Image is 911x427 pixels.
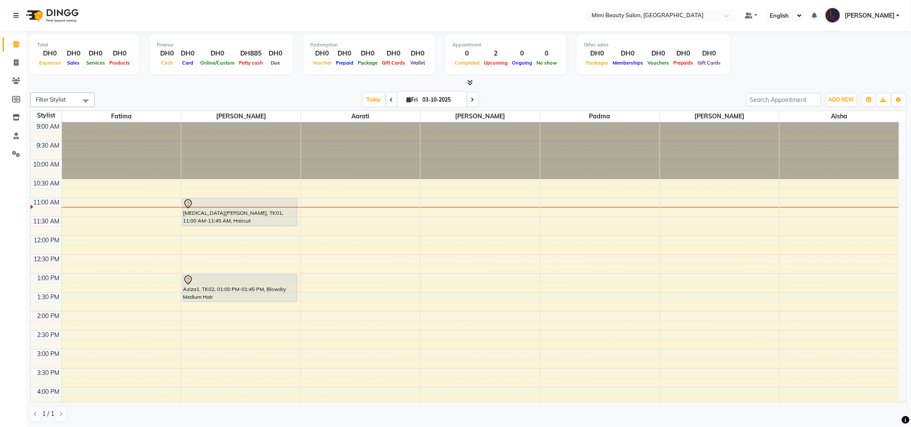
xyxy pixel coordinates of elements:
div: 9:30 AM [35,141,62,150]
span: ADD NEW [829,96,854,103]
span: Aarati [301,111,420,122]
div: 10:30 AM [32,179,62,188]
span: Packages [584,60,610,66]
span: [PERSON_NAME] [181,111,301,122]
div: DH0 [334,49,356,59]
div: Redemption [310,41,428,49]
div: 4:00 PM [36,387,62,396]
div: DH0 [610,49,645,59]
div: DH0 [84,49,107,59]
span: Wallet [408,60,427,66]
span: Gift Cards [380,60,407,66]
div: DH0 [107,49,132,59]
input: 2025-10-03 [420,93,463,106]
span: Vouchers [645,60,671,66]
div: DH0 [63,49,84,59]
div: 3:30 PM [36,368,62,377]
div: DH0 [177,49,198,59]
span: Prepaid [334,60,356,66]
span: Fri [405,96,420,103]
div: DH0 [671,49,696,59]
div: Aziza1, TK02, 01:00 PM-01:45 PM, Blowdry Medium Hair [183,275,297,302]
span: Services [84,60,107,66]
div: 0 [452,49,482,59]
span: Package [356,60,380,66]
span: Memberships [610,60,645,66]
div: 0 [510,49,534,59]
span: Completed [452,60,482,66]
span: Gift Cards [696,60,723,66]
div: 2:00 PM [36,312,62,321]
div: 2:30 PM [36,331,62,340]
span: Online/Custom [198,60,237,66]
div: 3:00 PM [36,350,62,359]
span: [PERSON_NAME] [845,11,895,20]
div: DH0 [584,49,610,59]
div: DH0 [380,49,407,59]
span: 1 / 1 [42,409,54,418]
span: Ongoing [510,60,534,66]
div: DH0 [157,49,177,59]
span: Card [180,60,195,66]
div: DH0 [645,49,671,59]
input: Search Appointment [746,93,821,106]
div: 1:00 PM [36,274,62,283]
div: DH0 [407,49,428,59]
div: [MEDICAL_DATA][PERSON_NAME], TK01, 11:00 AM-11:45 AM, Haircut [183,198,297,226]
span: Expenses [37,60,63,66]
div: DH0 [356,49,380,59]
div: 11:00 AM [32,198,62,207]
span: Sales [65,60,82,66]
span: Padma [540,111,660,122]
img: Loriene [825,8,840,23]
div: Finance [157,41,286,49]
div: 10:00 AM [32,160,62,169]
div: Other sales [584,41,723,49]
div: Appointment [452,41,559,49]
span: Aisha [780,111,899,122]
div: DH0 [310,49,334,59]
div: 0 [534,49,559,59]
div: DH0 [198,49,237,59]
div: Stylist [31,111,62,120]
span: No show [534,60,559,66]
span: Upcoming [482,60,510,66]
div: DH0 [265,49,286,59]
div: DH885 [237,49,265,59]
div: 12:00 PM [32,236,62,245]
div: 12:30 PM [32,255,62,264]
span: [PERSON_NAME] [660,111,779,122]
img: logo [22,3,81,28]
span: Fatima [62,111,181,122]
span: Cash [159,60,175,66]
span: Petty cash [237,60,265,66]
span: Prepaids [671,60,696,66]
div: 2 [482,49,510,59]
span: Today [363,93,385,106]
div: DH0 [37,49,63,59]
span: Products [107,60,132,66]
div: 11:30 AM [32,217,62,226]
span: [PERSON_NAME] [421,111,540,122]
div: 9:00 AM [35,122,62,131]
div: Total [37,41,132,49]
button: ADD NEW [827,94,856,106]
span: Filter Stylist [36,96,66,103]
div: 1:30 PM [36,293,62,302]
div: DH0 [696,49,723,59]
span: Voucher [310,60,334,66]
span: Due [269,60,282,66]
